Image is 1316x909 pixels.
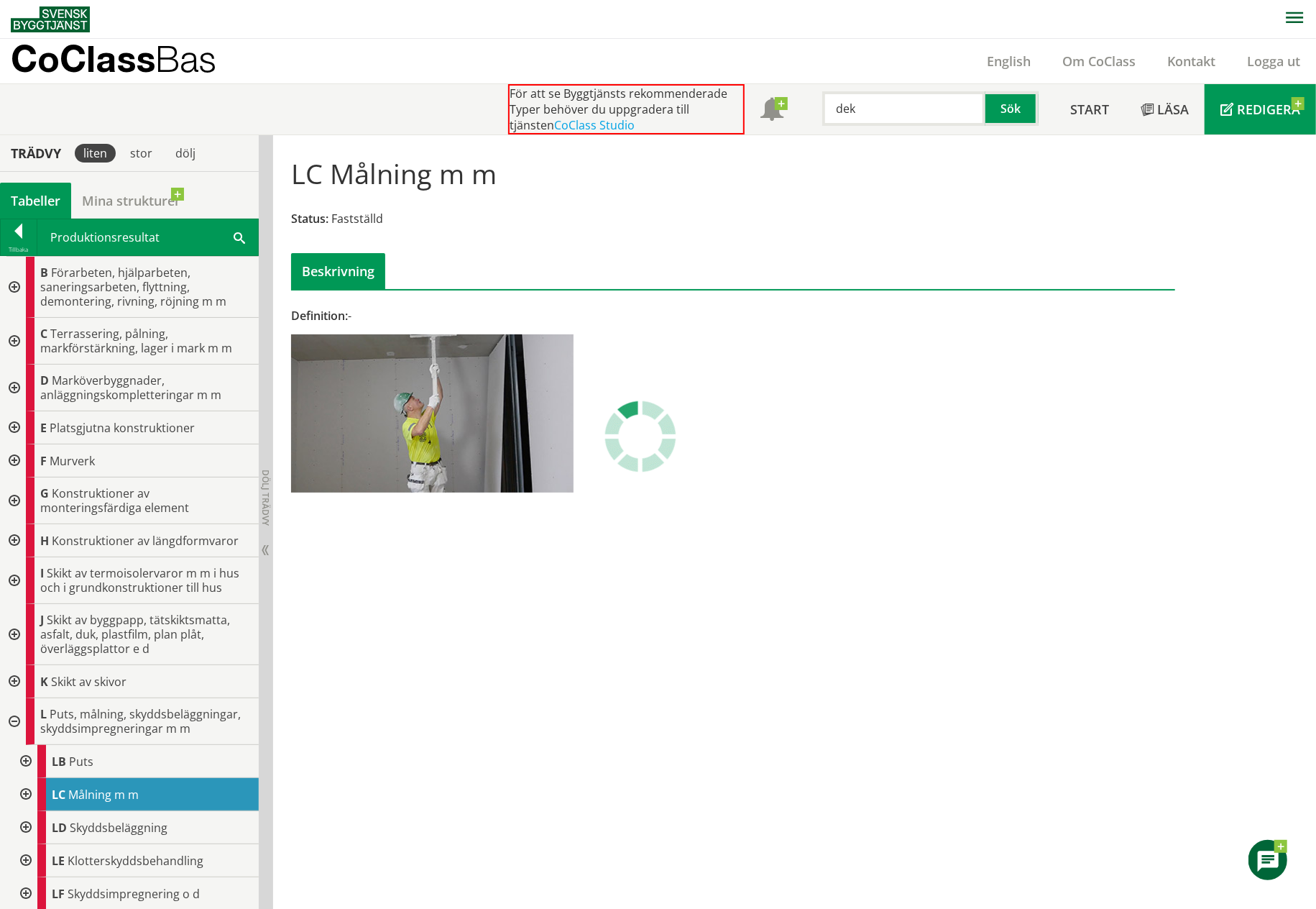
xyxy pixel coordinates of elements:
span: Fastställd [331,211,383,227]
span: LE [52,853,65,869]
span: Skikt av byggpapp, tätskiktsmatta, asfalt, duk, plastfilm, plan plåt, överläggsplattor e d [40,612,230,657]
span: Skikt av skivor [51,674,126,690]
span: Marköverbyggnader, anläggningskompletteringar m m [40,373,221,403]
span: K [40,674,48,690]
span: Definition: [291,308,348,324]
span: LF [52,886,65,902]
span: Puts [69,754,93,769]
div: liten [75,144,116,163]
span: Konstruktioner av längdformvaror [52,533,239,549]
span: J [40,612,44,628]
span: Skyddsimpregnering o d [68,886,200,902]
div: Beskrivning [291,253,385,289]
span: Dölj trädvy [259,470,272,526]
img: lc-malning-m-m.jpg [291,334,574,493]
span: Målning m m [68,787,139,803]
span: L [40,706,47,722]
span: Terrassering, pålning, markförstärkning, lager i mark m m [40,326,232,356]
div: - [291,308,873,324]
span: Skikt av termoisolervaror m m i hus och i grundkonstruktioner till hus [40,565,239,595]
a: CoClassBas [11,39,247,83]
div: Gå till informationssidan för CoClass Studio [11,778,259,811]
div: För att se Byggtjänsts rekommenderade Typer behöver du uppgradera till tjänsten [508,84,745,134]
img: Laddar [604,401,676,472]
span: D [40,373,49,388]
span: Konstruktioner av monteringsfärdiga element [40,485,189,516]
div: Produktionsresultat [37,219,258,255]
a: Om CoClass [1046,52,1151,70]
span: LD [52,820,67,836]
img: Svensk Byggtjänst [11,6,90,32]
span: Klotterskyddsbehandling [68,853,203,869]
span: Redigera [1237,101,1300,118]
span: Sök i tabellen [234,229,245,245]
span: Murverk [50,453,95,469]
div: Tillbaka [1,244,37,255]
a: Redigera [1205,84,1316,134]
h1: LC Målning m m [291,157,497,189]
span: I [40,565,44,581]
div: Trädvy [3,145,69,161]
span: F [40,453,47,469]
input: Sök [822,91,985,126]
p: CoClass [11,50,216,67]
a: Kontakt [1151,52,1231,70]
span: Förarbeten, hjälparbeten, saneringsarbeten, flyttning, demontering, rivning, röjning m m [40,265,226,309]
a: Mina strukturer [71,183,191,219]
div: Gå till informationssidan för CoClass Studio [11,745,259,778]
span: G [40,485,49,501]
a: English [971,52,1046,70]
span: Skyddsbeläggning [70,820,167,836]
span: Puts, målning, skyddsbeläggningar, skyddsimpregneringar m m [40,706,241,736]
span: B [40,265,48,280]
span: Notifikationer [760,99,783,122]
span: Start [1070,101,1109,118]
div: stor [121,144,161,163]
span: LB [52,754,66,769]
a: Start [1054,84,1125,134]
span: Status: [291,211,328,227]
a: Logga ut [1231,52,1316,70]
span: C [40,326,47,342]
a: CoClass Studio [554,117,635,133]
span: H [40,533,49,549]
div: Gå till informationssidan för CoClass Studio [11,811,259,844]
div: Gå till informationssidan för CoClass Studio [11,844,259,877]
span: E [40,420,47,436]
a: Läsa [1125,84,1205,134]
span: Bas [155,37,216,80]
span: Platsgjutna konstruktioner [50,420,195,436]
span: Läsa [1157,101,1189,118]
span: LC [52,787,65,803]
div: dölj [167,144,204,163]
button: Sök [985,91,1039,126]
